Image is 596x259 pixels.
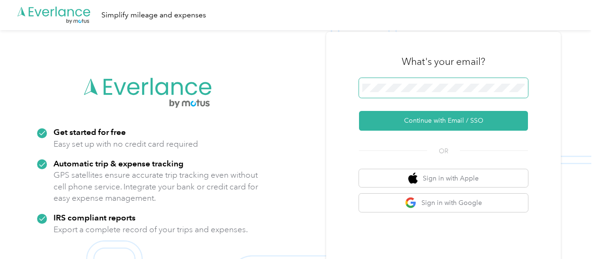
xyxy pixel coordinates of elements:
strong: IRS compliant reports [53,212,136,222]
img: google logo [405,197,417,209]
p: Export a complete record of your trips and expenses. [53,224,248,235]
img: apple logo [408,173,418,184]
strong: Get started for free [53,127,126,137]
p: Easy set up with no credit card required [53,138,198,150]
h3: What's your email? [402,55,485,68]
p: GPS satellites ensure accurate trip tracking even without cell phone service. Integrate your bank... [53,169,259,204]
div: Simplify mileage and expenses [101,9,206,21]
span: OR [427,146,460,156]
button: apple logoSign in with Apple [359,169,528,188]
strong: Automatic trip & expense tracking [53,158,183,168]
button: Continue with Email / SSO [359,111,528,131]
button: google logoSign in with Google [359,194,528,212]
